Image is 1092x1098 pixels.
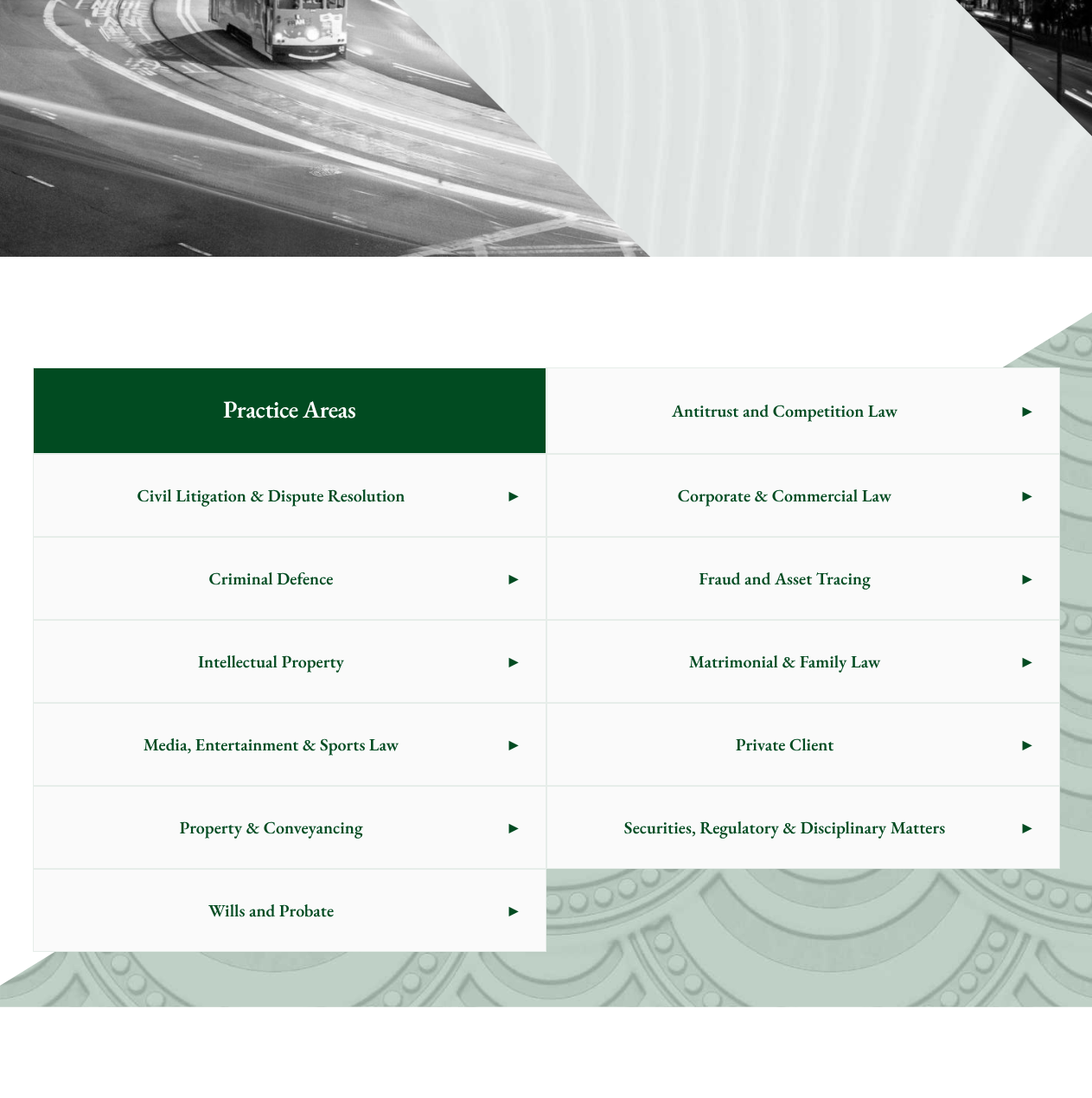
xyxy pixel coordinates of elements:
span: Practice Areas [195,368,383,453]
a: Intellectual Property [34,621,546,702]
span: Corporate & Commercial Law [547,455,1023,536]
a: Wills and Probate [34,870,546,951]
span: Matrimonial & Family Law [547,621,1023,702]
a: Corporate & Commercial Law [547,455,1059,536]
span: Property & Conveyancing [34,787,509,868]
span: Securities, Regulatory & Disciplinary Matters [547,787,1023,868]
a: Private Client [547,704,1059,785]
span: Media, Entertainment & Sports Law [34,704,509,785]
span: Intellectual Property [34,621,509,702]
a: Media, Entertainment & Sports Law [34,704,546,785]
span: Private Client [547,704,1023,785]
span: Civil Litigation & Dispute Resolution [34,455,509,536]
a: Property & Conveyancing [34,787,546,868]
a: Fraud and Asset Tracing [547,538,1059,619]
a: Antitrust and Competition Law [547,368,1059,453]
a: Criminal Defence [34,538,546,619]
a: Matrimonial & Family Law [547,621,1059,702]
a: Securities, Regulatory & Disciplinary Matters [547,787,1059,868]
span: Criminal Defence [34,538,509,619]
a: Civil Litigation & Dispute Resolution [34,455,546,536]
span: Fraud and Asset Tracing [547,538,1023,619]
span: Wills and Probate [34,870,509,951]
span: Antitrust and Competition Law [547,370,1023,451]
